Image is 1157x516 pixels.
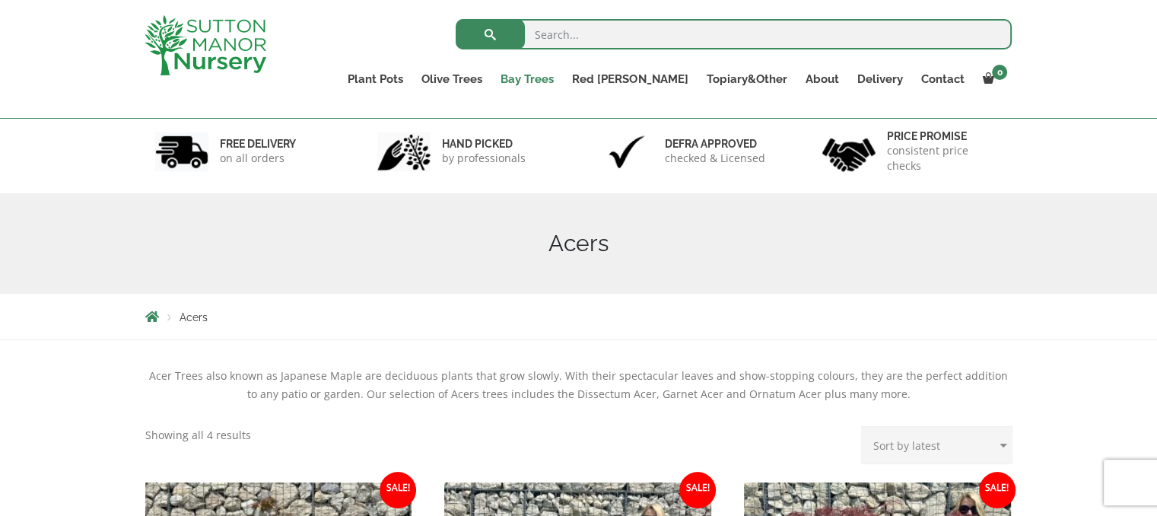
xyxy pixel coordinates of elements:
[412,68,491,90] a: Olive Trees
[491,68,563,90] a: Bay Trees
[847,68,911,90] a: Delivery
[796,68,847,90] a: About
[665,137,765,151] h6: Defra approved
[145,426,251,444] p: Showing all 4 results
[992,65,1007,80] span: 0
[861,426,1012,464] select: Shop order
[377,132,431,171] img: 2.jpg
[442,137,526,151] h6: hand picked
[979,472,1016,508] span: Sale!
[697,68,796,90] a: Topiary&Other
[339,68,412,90] a: Plant Pots
[180,311,208,323] span: Acers
[679,472,716,508] span: Sale!
[442,151,526,166] p: by professionals
[563,68,697,90] a: Red [PERSON_NAME]
[220,151,296,166] p: on all orders
[973,68,1012,90] a: 0
[887,143,1003,174] p: consistent price checks
[822,129,876,175] img: 4.jpg
[380,472,416,508] span: Sale!
[145,367,1012,403] div: Acer Trees also known as Japanese Maple are deciduous plants that grow slowly. With their spectac...
[911,68,973,90] a: Contact
[145,311,1012,323] nav: Breadcrumbs
[665,151,765,166] p: checked & Licensed
[145,230,1012,257] h1: Acers
[220,137,296,151] h6: FREE DELIVERY
[456,19,1012,49] input: Search...
[145,15,266,75] img: logo
[600,132,653,171] img: 3.jpg
[155,132,208,171] img: 1.jpg
[887,129,1003,143] h6: Price promise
